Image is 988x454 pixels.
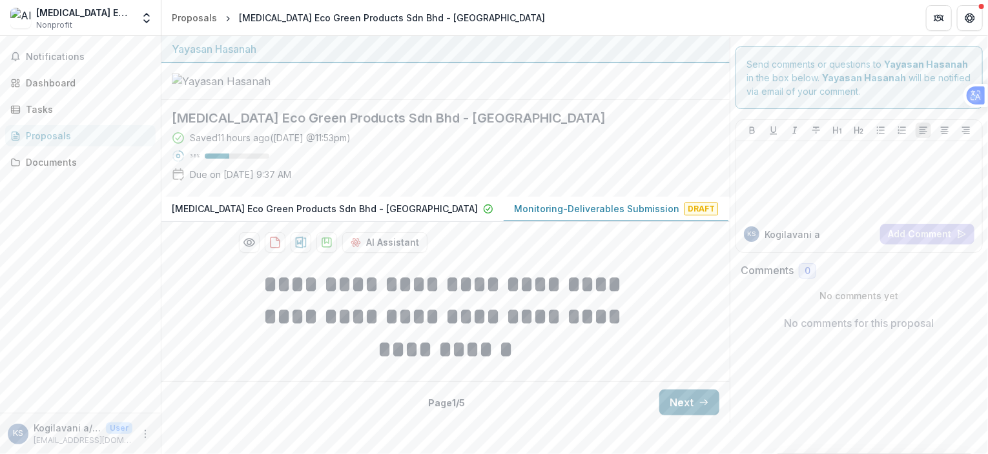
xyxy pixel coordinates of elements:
[172,41,719,57] div: Yayasan Hasanah
[808,123,824,138] button: Strike
[5,99,156,120] a: Tasks
[26,76,145,90] div: Dashboard
[10,8,31,28] img: Alora Eco Green Products Sdn Bhd
[190,152,200,161] p: 38 %
[785,315,934,331] p: No comments for this proposal
[822,72,906,83] strong: Yayasan Hasanah
[167,8,222,27] a: Proposals
[958,123,974,138] button: Align Right
[957,5,983,31] button: Get Help
[26,52,150,63] span: Notifications
[787,123,803,138] button: Italicize
[880,224,974,244] button: Add Comment
[239,11,545,25] div: [MEDICAL_DATA] Eco Green Products Sdn Bhd - [GEOGRAPHIC_DATA]
[873,123,889,138] button: Bullet List
[851,123,867,138] button: Heading 2
[190,168,291,181] p: Due on [DATE] 9:37 AM
[265,232,285,253] button: download-proposal
[937,123,952,138] button: Align Center
[172,74,301,89] img: Yayasan Hasanah
[138,426,153,442] button: More
[316,232,337,253] button: download-proposal
[5,152,156,173] a: Documents
[26,103,145,116] div: Tasks
[172,202,478,215] p: [MEDICAL_DATA] Eco Green Products Sdn Bhd - [GEOGRAPHIC_DATA]
[291,232,311,253] button: download-proposal
[5,125,156,146] a: Proposals
[514,202,679,215] p: Monitoring-Deliverables Submission
[659,390,719,415] button: Next
[5,72,156,94] a: Dashboard
[190,131,351,144] div: Saved 11 hours ago ( [DATE] @ 11:53pm )
[805,266,810,277] span: 0
[36,19,72,31] span: Nonprofit
[138,5,156,31] button: Open entity switcher
[172,110,699,126] h2: [MEDICAL_DATA] Eco Green Products Sdn Bhd - [GEOGRAPHIC_DATA]
[26,129,145,143] div: Proposals
[894,123,910,138] button: Ordered List
[34,421,101,435] p: Kogilavani a/p Supermaniam
[926,5,952,31] button: Partners
[34,435,132,446] p: [EMAIL_ADDRESS][DOMAIN_NAME]
[736,46,983,109] div: Send comments or questions to in the box below. will be notified via email of your comment.
[172,11,217,25] div: Proposals
[884,59,968,70] strong: Yayasan Hasanah
[916,123,931,138] button: Align Left
[26,155,145,169] div: Documents
[13,429,23,438] div: Kogilavani a/p Supermaniam
[830,123,845,138] button: Heading 1
[741,289,978,302] p: No comments yet
[106,422,132,434] p: User
[745,123,760,138] button: Bold
[5,46,156,67] button: Notifications
[239,232,260,253] button: Preview 3f11fb2e-d5bc-4910-980a-aa88fb83bcef-1.pdf
[684,202,718,215] span: Draft
[741,264,794,277] h2: Comments
[36,6,132,19] div: [MEDICAL_DATA] Eco Green Products Sdn Bhd
[342,232,427,253] button: AI Assistant
[766,123,781,138] button: Underline
[748,231,756,237] div: Kogilavani a/p Supermaniam
[765,228,820,241] p: Kogilavani a
[167,8,550,27] nav: breadcrumb
[428,396,465,410] p: Page 1 / 5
